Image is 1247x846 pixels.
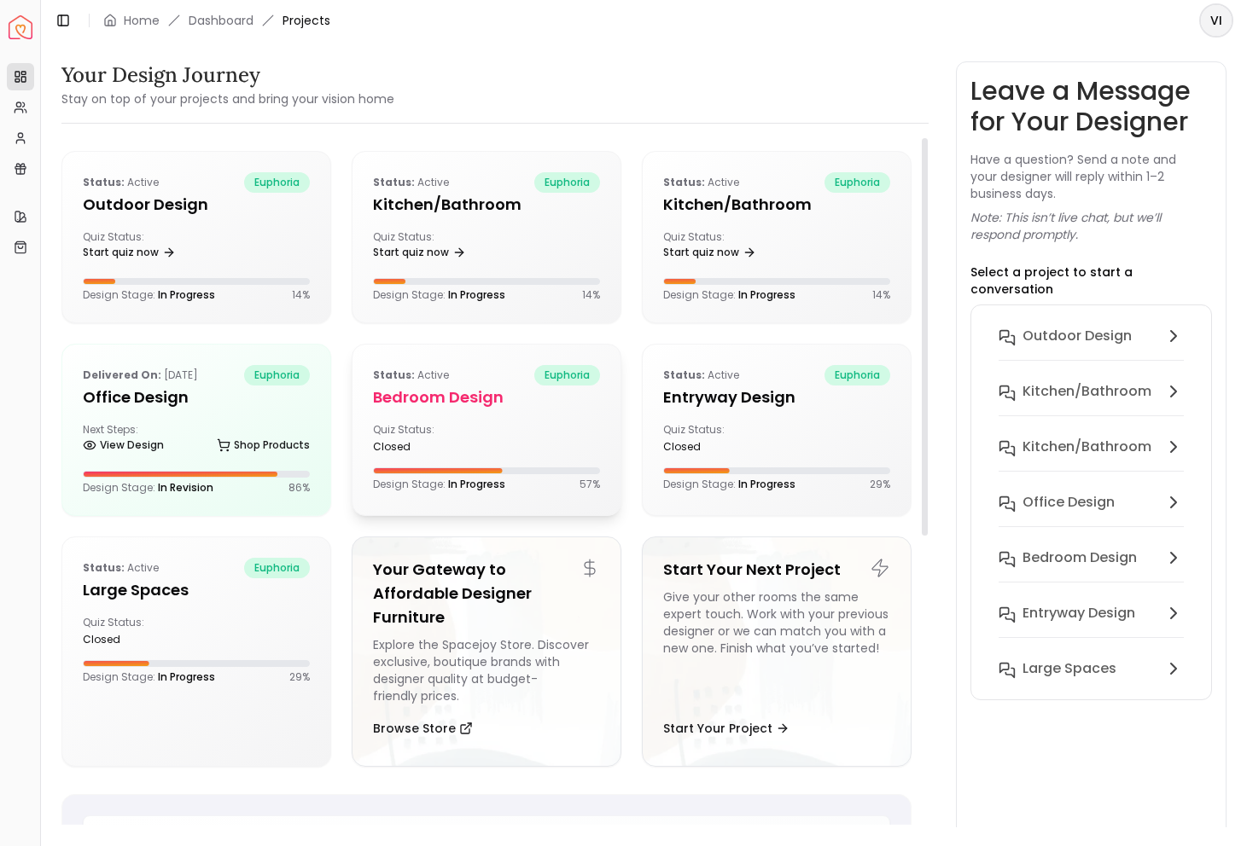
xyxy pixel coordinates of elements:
[83,433,164,457] a: View Design
[83,175,125,189] b: Status:
[373,711,473,745] button: Browse Store
[244,172,310,193] span: euphoria
[83,560,125,575] b: Status:
[448,477,505,491] span: In Progress
[61,90,394,107] small: Stay on top of your projects and bring your vision home
[642,536,912,767] a: Start Your Next ProjectGive your other rooms the same expert touch. Work with your previous desig...
[352,536,621,767] a: Your Gateway to Affordable Designer FurnitureExplore the Spacejoy Store. Discover exclusive, bout...
[83,578,310,602] h5: Large Spaces
[189,12,253,29] a: Dashboard
[373,478,505,491] p: Design Stage:
[663,172,739,193] p: active
[83,670,215,684] p: Design Stage:
[83,240,176,264] a: Start quiz now
[985,541,1197,596] button: Bedroom design
[244,365,310,385] span: euphoria
[970,151,1212,202] p: Have a question? Send a note and your designer will reply within 1–2 business days.
[985,319,1197,374] button: Outdoor design
[985,374,1197,430] button: Kitchen/Bathroom
[1023,603,1135,623] h6: entryway design
[663,711,790,745] button: Start Your Project
[83,288,215,302] p: Design Stage:
[373,193,600,217] h5: Kitchen/Bathroom
[534,365,600,385] span: euphoria
[985,652,1197,686] button: Large Spaces
[825,172,890,193] span: euphoria
[1023,492,1115,513] h6: Office design
[663,230,770,264] div: Quiz Status:
[373,230,480,264] div: Quiz Status:
[663,368,705,382] b: Status:
[970,264,1212,298] p: Select a project to start a conversation
[663,175,705,189] b: Status:
[663,478,795,491] p: Design Stage:
[580,478,600,491] p: 57 %
[373,288,505,302] p: Design Stage:
[158,287,215,302] span: In Progress
[83,616,189,646] div: Quiz Status:
[103,12,330,29] nav: breadcrumb
[1023,658,1116,679] h6: Large Spaces
[9,15,32,39] img: Spacejoy Logo
[373,365,449,385] p: active
[158,669,215,684] span: In Progress
[985,430,1197,485] button: Kitchen/Bathroom
[83,633,189,646] div: closed
[1199,3,1233,38] button: VI
[83,481,213,495] p: Design Stage:
[373,240,466,264] a: Start quiz now
[663,365,739,385] p: active
[582,288,600,302] p: 14 %
[373,172,449,193] p: active
[663,385,890,409] h5: entryway design
[738,477,795,491] span: In Progress
[985,596,1197,652] button: entryway design
[9,15,32,39] a: Spacejoy
[373,423,480,454] div: Quiz Status:
[83,558,159,578] p: active
[283,12,330,29] span: Projects
[61,61,394,89] h3: Your Design Journey
[373,558,600,629] h5: Your Gateway to Affordable Designer Furniture
[1023,548,1137,568] h6: Bedroom design
[663,240,756,264] a: Start quiz now
[373,385,600,409] h5: Bedroom design
[83,385,310,409] h5: Office design
[738,287,795,302] span: In Progress
[373,440,480,454] div: closed
[1023,326,1132,346] h6: Outdoor design
[870,478,890,491] p: 29 %
[1201,5,1232,36] span: VI
[83,172,159,193] p: active
[288,481,310,495] p: 86 %
[373,175,415,189] b: Status:
[217,433,310,457] a: Shop Products
[158,480,213,495] span: In Revision
[970,76,1212,137] h3: Leave a Message for Your Designer
[825,365,890,385] span: euphoria
[289,670,310,684] p: 29 %
[83,230,189,264] div: Quiz Status:
[663,588,890,704] div: Give your other rooms the same expert touch. Work with your previous designer or we can match you...
[292,288,310,302] p: 14 %
[663,288,795,302] p: Design Stage:
[448,287,505,302] span: In Progress
[985,485,1197,541] button: Office design
[83,368,161,382] b: Delivered on:
[244,558,310,578] span: euphoria
[663,193,890,217] h5: Kitchen/Bathroom
[373,636,600,704] div: Explore the Spacejoy Store. Discover exclusive, boutique brands with designer quality at budget-f...
[970,209,1212,243] p: Note: This isn’t live chat, but we’ll respond promptly.
[663,440,770,454] div: closed
[1023,437,1151,457] h6: Kitchen/Bathroom
[83,365,198,385] p: [DATE]
[872,288,890,302] p: 14 %
[83,423,310,457] div: Next Steps:
[124,12,160,29] a: Home
[373,368,415,382] b: Status:
[1023,381,1151,402] h6: Kitchen/Bathroom
[663,558,890,582] h5: Start Your Next Project
[663,423,770,454] div: Quiz Status:
[83,193,310,217] h5: Outdoor design
[534,172,600,193] span: euphoria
